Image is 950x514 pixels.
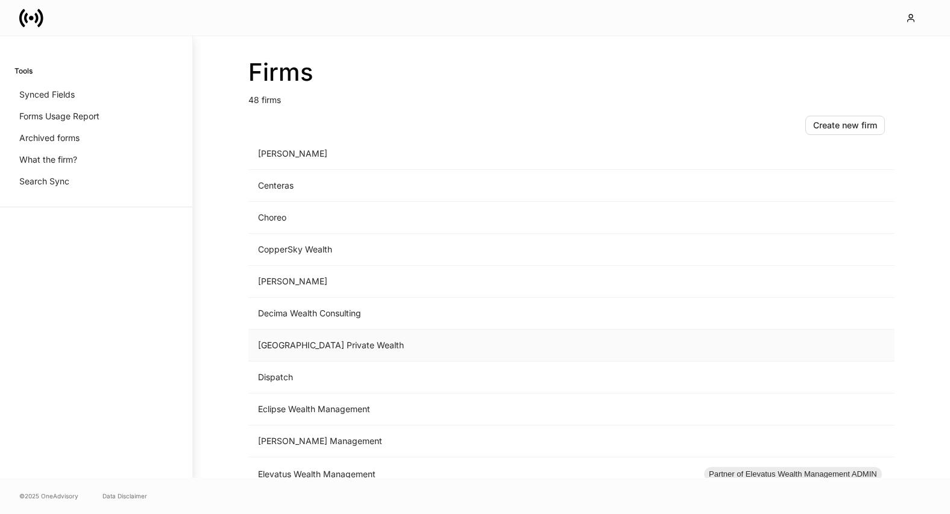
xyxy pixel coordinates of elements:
p: What the firm? [19,154,77,166]
p: Forms Usage Report [19,110,99,122]
div: Create new firm [813,119,877,131]
span: Partner of Elevatus Wealth Management ADMIN [704,468,882,480]
td: Decima Wealth Consulting [248,298,694,330]
p: Search Sync [19,175,69,187]
td: [PERSON_NAME] Management [248,425,694,457]
p: Archived forms [19,132,80,144]
a: What the firm? [14,149,178,171]
td: [PERSON_NAME] [248,266,694,298]
a: Archived forms [14,127,178,149]
a: Forms Usage Report [14,105,178,127]
p: 48 firms [248,87,895,106]
td: [GEOGRAPHIC_DATA] Private Wealth [248,330,694,362]
td: [PERSON_NAME] [248,138,694,170]
td: Centeras [248,170,694,202]
p: Synced Fields [19,89,75,101]
td: Choreo [248,202,694,234]
button: Create new firm [805,116,885,135]
a: Synced Fields [14,84,178,105]
a: Search Sync [14,171,178,192]
td: Dispatch [248,362,694,393]
td: Elevatus Wealth Management [248,457,694,492]
a: Data Disclaimer [102,491,147,501]
td: Eclipse Wealth Management [248,393,694,425]
td: CopperSky Wealth [248,234,694,266]
span: © 2025 OneAdvisory [19,491,78,501]
h6: Tools [14,65,33,77]
h2: Firms [248,58,895,87]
